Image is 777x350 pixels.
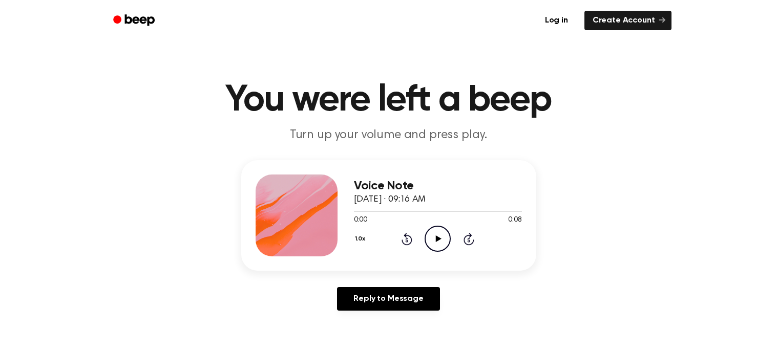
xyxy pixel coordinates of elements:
button: 1.0x [354,230,369,248]
h3: Voice Note [354,179,522,193]
p: Turn up your volume and press play. [192,127,585,144]
span: 0:08 [508,215,521,226]
a: Create Account [584,11,671,30]
a: Beep [106,11,164,31]
a: Log in [535,9,578,32]
h1: You were left a beep [127,82,651,119]
span: 0:00 [354,215,367,226]
span: [DATE] · 09:16 AM [354,195,426,204]
a: Reply to Message [337,287,439,311]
